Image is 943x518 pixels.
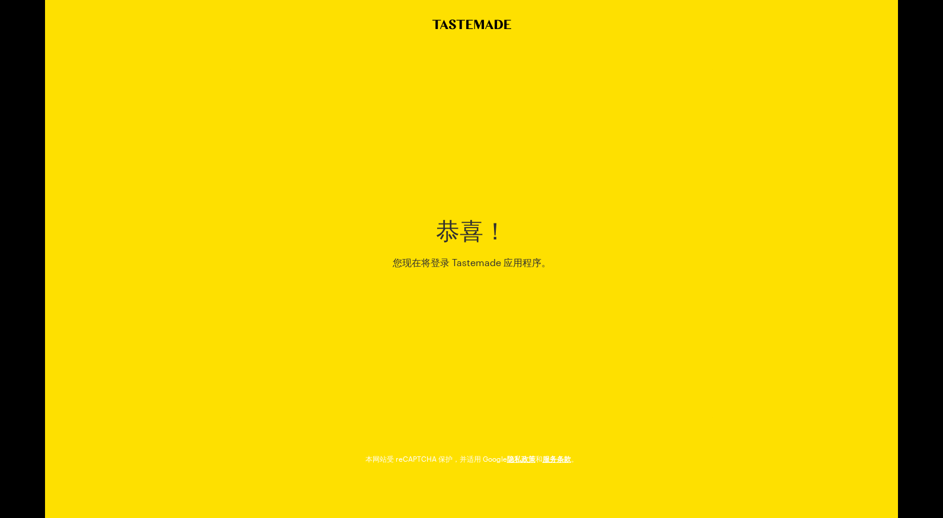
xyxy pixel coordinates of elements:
[365,455,578,463] font: 本网站受 reCAPTCHA 保护，并适用 Google 和 。
[431,19,513,33] a: 前往 Tastemade 主页
[543,453,571,463] a: Google 服务条款
[431,20,513,30] img: 品味制作
[393,255,551,270] p: 您现在将登录 Tastemade 应用程序。
[507,453,535,463] a: 谷歌隐私政策
[436,218,507,244] h2: 恭喜！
